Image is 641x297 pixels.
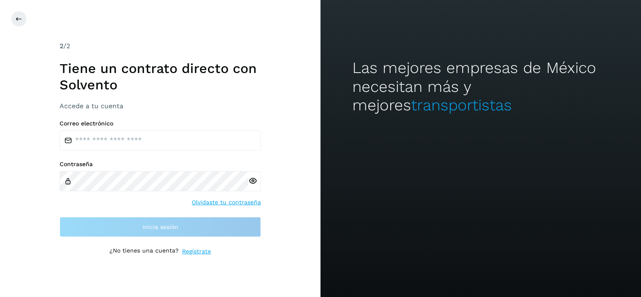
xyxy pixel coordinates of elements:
[352,59,609,115] h2: Las mejores empresas de México necesitan más y mejores
[182,247,211,256] a: Regístrate
[60,217,261,237] button: Inicia sesión
[60,41,261,51] div: /2
[60,42,63,50] span: 2
[143,224,178,230] span: Inicia sesión
[411,96,512,114] span: transportistas
[60,161,261,168] label: Contraseña
[109,247,179,256] p: ¿No tienes una cuenta?
[60,102,261,110] h3: Accede a tu cuenta
[60,60,261,93] h1: Tiene un contrato directo con Solvento
[60,120,261,127] label: Correo electrónico
[192,198,261,207] a: Olvidaste tu contraseña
